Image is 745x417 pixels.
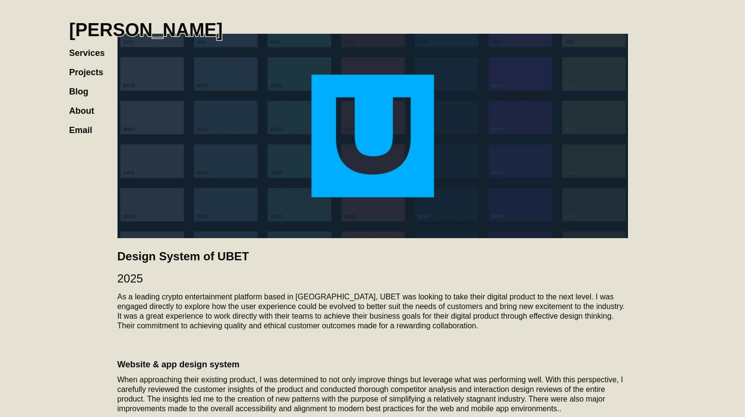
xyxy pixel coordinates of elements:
a: About [69,96,104,116]
a: Email [69,116,102,135]
p: As a leading crypto entertainment platform based in [GEOGRAPHIC_DATA], UBET was looking to take t... [118,292,628,331]
p: When approaching their existing product, I was determined to not only improve things but leverage... [118,375,628,414]
a: Blog [69,77,98,96]
h4: ‍ Website & app design system [118,336,628,370]
h1: [PERSON_NAME] [69,19,223,40]
h2: 2025 [118,270,628,287]
h2: Design System of UBET [118,248,628,265]
a: home [69,10,223,40]
a: Services [69,39,115,58]
a: Projects [69,58,113,77]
